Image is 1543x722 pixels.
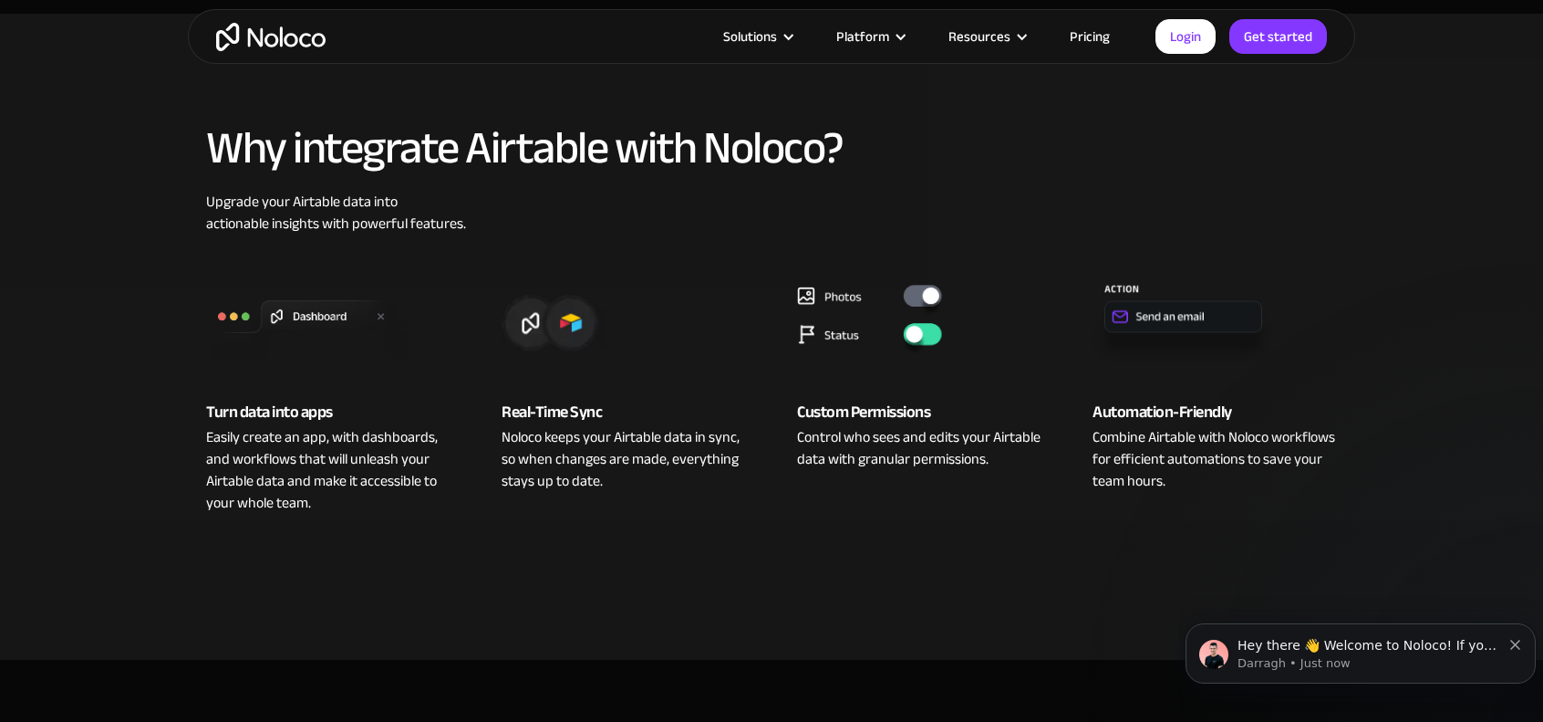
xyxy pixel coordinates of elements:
div: Combine Airtable with Noloco workflows for efficient automations to save your team hours. [1093,426,1337,492]
div: Upgrade your Airtable data into actionable insights with powerful features. [206,191,1337,235]
div: Resources [948,25,1010,48]
div: Solutions [723,25,777,48]
a: Get started [1229,19,1327,54]
a: home [216,23,326,51]
h2: Why integrate Airtable with Noloco? [206,123,1337,173]
iframe: Intercom notifications message [1178,585,1543,713]
div: Easily create an app, with dashboards, and workflows that will unleash your Airtable data and mak... [206,426,450,514]
div: Noloco keeps your Airtable data in sync, so when changes are made, everything stays up to date. [502,426,746,492]
div: Solutions [700,25,813,48]
div: Automation-Friendly [1093,399,1337,426]
div: Control who sees and edits your Airtable data with granular permissions. [797,426,1041,470]
div: Real-Time Sync [502,399,746,426]
div: Turn data into apps [206,399,450,426]
div: Resources [926,25,1047,48]
div: Platform [813,25,926,48]
div: Platform [836,25,889,48]
a: Login [1155,19,1216,54]
div: Custom Permissions [797,399,1041,426]
a: Pricing [1047,25,1133,48]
